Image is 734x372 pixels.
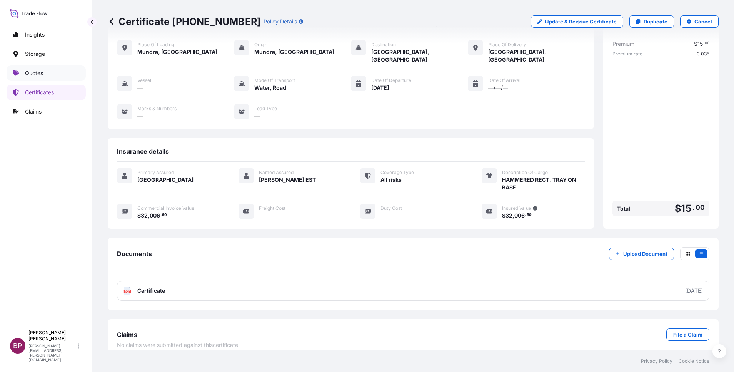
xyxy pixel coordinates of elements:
[675,204,681,213] span: $
[371,48,468,64] span: [GEOGRAPHIC_DATA], [GEOGRAPHIC_DATA]
[380,205,402,211] span: Duty Cost
[612,40,634,48] span: Premium
[525,214,526,216] span: .
[137,77,151,84] span: Vessel
[488,77,520,84] span: Date of Arrival
[25,31,45,39] p: Insights
[162,214,167,216] span: 60
[703,42,704,45] span: .
[514,213,525,218] span: 006
[7,27,86,42] a: Insights
[137,84,143,92] span: —
[629,15,674,28] a: Duplicate
[692,205,695,210] span: .
[666,328,709,341] a: File a Claim
[680,15,719,28] button: Cancel
[7,85,86,100] a: Certificates
[150,213,160,218] span: 006
[254,112,260,120] span: —
[254,84,286,92] span: Water, Road
[697,41,703,47] span: 15
[25,69,43,77] p: Quotes
[7,104,86,119] a: Claims
[527,214,532,216] span: 60
[137,106,177,112] span: Marks & Numbers
[264,18,297,25] p: Policy Details
[705,42,709,45] span: 00
[488,48,585,64] span: [GEOGRAPHIC_DATA], [GEOGRAPHIC_DATA]
[371,77,411,84] span: Date of Departure
[380,176,402,184] span: All risks
[673,331,702,338] p: File a Claim
[609,248,674,260] button: Upload Document
[696,205,705,210] span: 00
[380,169,414,176] span: Coverage Type
[612,51,642,57] span: Premium rate
[502,169,548,176] span: Description Of Cargo
[259,212,264,220] span: —
[681,204,691,213] span: 15
[137,176,194,184] span: [GEOGRAPHIC_DATA]
[25,89,54,96] p: Certificates
[641,358,672,364] a: Privacy Policy
[137,42,174,48] span: Place of Loading
[531,15,623,28] a: Update & Reissue Certificate
[137,48,217,56] span: Mundra, [GEOGRAPHIC_DATA]
[160,214,162,216] span: .
[694,41,697,47] span: $
[685,287,703,295] div: [DATE]
[125,290,130,293] text: PDF
[254,77,295,84] span: Mode of Transport
[117,331,137,338] span: Claims
[505,213,512,218] span: 32
[141,213,148,218] span: 32
[117,341,240,349] span: No claims were submitted against this certificate .
[254,42,267,48] span: Origin
[254,48,334,56] span: Mundra, [GEOGRAPHIC_DATA]
[488,42,526,48] span: Place of Delivery
[137,112,143,120] span: —
[108,15,260,28] p: Certificate [PHONE_NUMBER]
[371,42,396,48] span: Destination
[13,342,22,350] span: BP
[137,169,174,176] span: Primary Assured
[137,205,194,211] span: Commercial Invoice Value
[502,176,585,191] span: HAMMERED RECT. TRAY ON BASE
[259,169,294,176] span: Named Assured
[137,213,141,218] span: $
[644,18,667,25] p: Duplicate
[502,205,531,211] span: Insured Value
[259,205,285,211] span: Freight Cost
[137,287,165,295] span: Certificate
[148,213,150,218] span: ,
[25,108,42,116] p: Claims
[25,50,45,58] p: Storage
[117,281,709,301] a: PDFCertificate[DATE]
[697,51,709,57] span: 0.035
[488,84,508,92] span: —/—/—
[694,18,712,25] p: Cancel
[117,250,152,258] span: Documents
[7,65,86,81] a: Quotes
[371,84,389,92] span: [DATE]
[254,106,277,112] span: Load Type
[617,205,630,213] span: Total
[512,213,514,218] span: ,
[623,250,667,258] p: Upload Document
[679,358,709,364] a: Cookie Notice
[28,344,76,362] p: [PERSON_NAME][EMAIL_ADDRESS][PERSON_NAME][DOMAIN_NAME]
[259,176,316,184] span: [PERSON_NAME] EST
[545,18,617,25] p: Update & Reissue Certificate
[380,212,386,220] span: —
[7,46,86,62] a: Storage
[117,147,169,155] span: Insurance details
[28,330,76,342] p: [PERSON_NAME] [PERSON_NAME]
[502,213,505,218] span: $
